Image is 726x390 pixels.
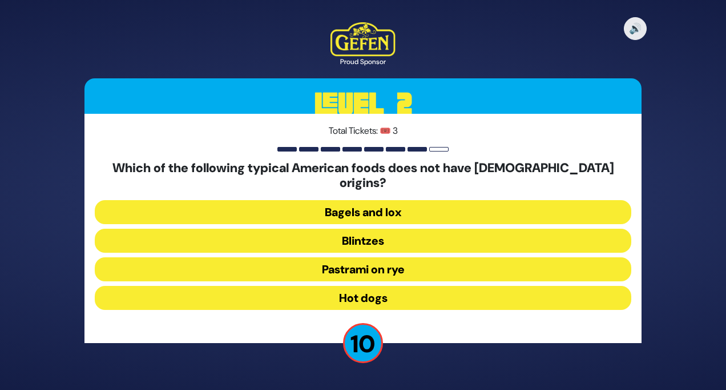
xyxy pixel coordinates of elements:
button: Bagels and lox [95,200,631,224]
h3: Level 2 [84,78,642,130]
button: Hot dogs [95,286,631,310]
button: 🔊 [624,17,647,40]
button: Blintzes [95,229,631,253]
p: Total Tickets: 🎟️ 3 [95,124,631,138]
p: 10 [343,323,383,363]
div: Proud Sponsor [330,57,395,67]
button: Pastrami on rye [95,257,631,281]
h5: Which of the following typical American foods does not have [DEMOGRAPHIC_DATA] origins? [95,161,631,191]
img: Kedem [330,22,395,57]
